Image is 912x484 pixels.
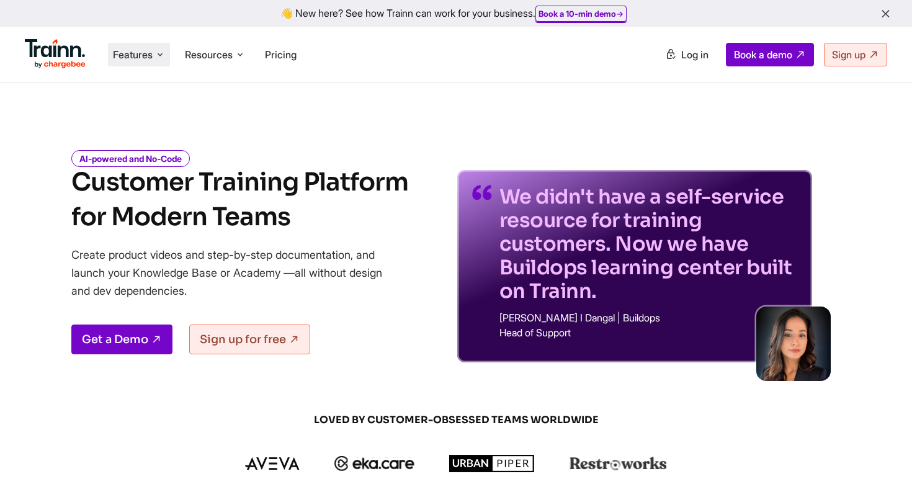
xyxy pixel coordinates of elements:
p: We didn't have a self-service resource for training customers. Now we have Buildops learning cent... [499,185,797,303]
img: urbanpiper logo [449,455,535,472]
img: sabina-buildops.d2e8138.png [756,307,831,381]
p: Create product videos and step-by-step documentation, and launch your Knowledge Base or Academy —... [71,246,400,300]
span: Features [113,48,153,61]
a: Sign up [824,43,887,66]
h1: Customer Training Platform for Modern Teams [71,165,408,235]
b: Book a 10-min demo [539,9,616,19]
a: Get a Demo [71,325,172,354]
img: ekacare logo [334,456,415,471]
span: Sign up [832,48,865,61]
div: 👋 New here? See how Trainn can work for your business. [7,7,905,19]
img: aveva logo [245,457,300,470]
img: restroworks logo [570,457,667,470]
a: Book a demo [726,43,814,66]
span: Resources [185,48,233,61]
a: Pricing [265,48,297,61]
span: LOVED BY CUSTOMER-OBSESSED TEAMS WORLDWIDE [158,413,754,427]
img: Trainn Logo [25,39,86,69]
p: Head of Support [499,328,797,338]
i: AI-powered and No-Code [71,150,190,167]
span: Book a demo [734,48,792,61]
span: Log in [681,48,709,61]
a: Log in [658,43,716,66]
div: Chatwidget [850,424,912,484]
p: [PERSON_NAME] I Dangal | Buildops [499,313,797,323]
a: Book a 10-min demo→ [539,9,624,19]
img: quotes-purple.41a7099.svg [472,185,492,200]
iframe: Chat Widget [850,424,912,484]
a: Sign up for free [189,325,310,354]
